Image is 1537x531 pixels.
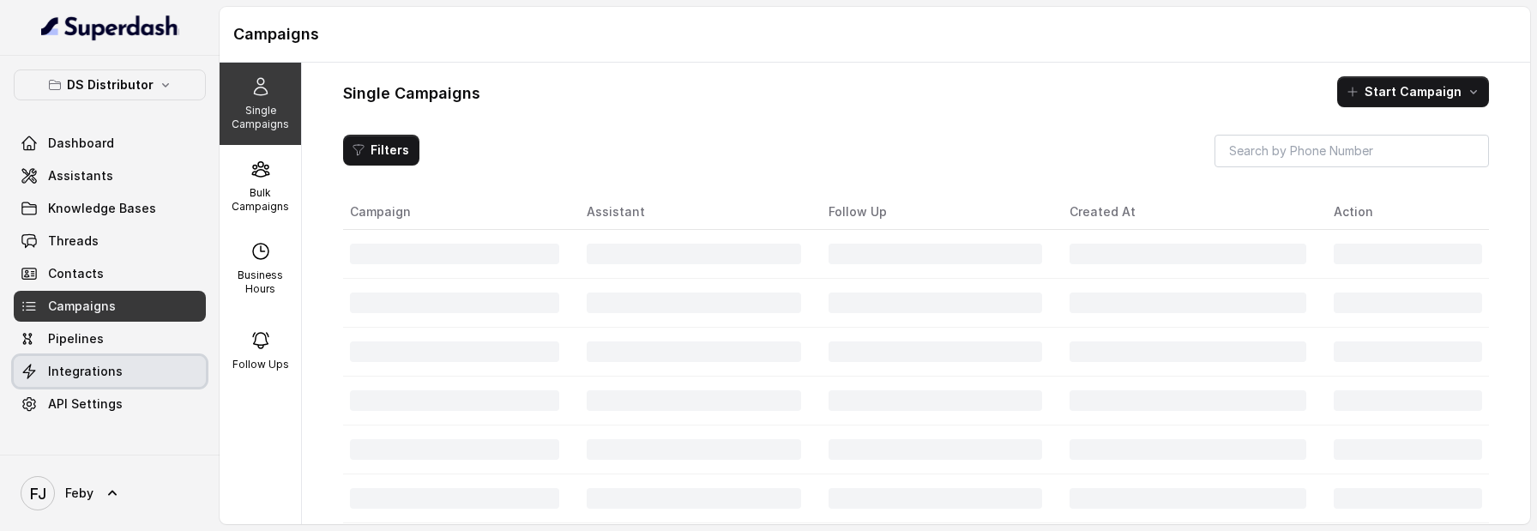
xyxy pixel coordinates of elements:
a: Threads [14,226,206,256]
span: Dashboard [48,135,114,152]
span: Contacts [48,265,104,282]
th: Follow Up [815,195,1057,230]
h1: Campaigns [233,21,1516,48]
a: Campaigns [14,291,206,322]
span: Campaigns [48,298,116,315]
span: Knowledge Bases [48,200,156,217]
text: FJ [30,485,46,503]
h1: Single Campaigns [343,80,480,107]
input: Search by Phone Number [1215,135,1489,167]
a: API Settings [14,389,206,419]
span: Assistants [48,167,113,184]
th: Created At [1056,195,1319,230]
p: Bulk Campaigns [226,186,294,214]
p: Follow Ups [232,358,289,371]
span: Threads [48,232,99,250]
a: Contacts [14,258,206,289]
th: Assistant [573,195,815,230]
p: Business Hours [226,269,294,296]
span: Integrations [48,363,123,380]
p: Single Campaigns [226,104,294,131]
a: Dashboard [14,128,206,159]
th: Action [1320,195,1489,230]
th: Campaign [343,195,573,230]
button: Start Campaign [1337,76,1489,107]
a: Pipelines [14,323,206,354]
span: API Settings [48,395,123,413]
p: DS Distributor [67,75,154,95]
a: Assistants [14,160,206,191]
button: Filters [343,135,419,166]
span: Pipelines [48,330,104,347]
a: Integrations [14,356,206,387]
a: Knowledge Bases [14,193,206,224]
button: DS Distributor [14,69,206,100]
span: Feby [65,485,93,502]
img: light.svg [41,14,179,41]
a: Feby [14,469,206,517]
